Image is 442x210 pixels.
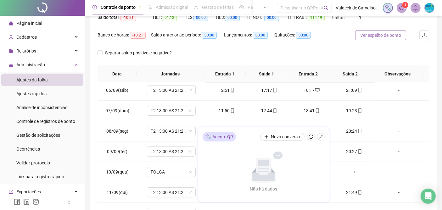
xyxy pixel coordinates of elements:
div: Agente QR [203,132,236,141]
img: sparkle-icon.fc2bf0ac1784a2077858766a79e2daf3.svg [384,4,391,11]
span: 06/09(sáb) [106,88,128,93]
span: ellipsis [264,5,268,9]
span: Exportações [16,189,41,194]
span: Validar protocolo [16,160,50,165]
div: 11:50 [210,107,243,114]
div: 12:51 [210,87,243,94]
div: Saldo anterior ao período: [151,31,224,39]
span: linkedin [23,199,30,205]
div: 17:44 [253,107,285,114]
div: - [380,128,417,135]
th: Entrada 1 [204,65,246,83]
span: file [9,49,13,53]
span: Separar saldo positivo e negativo? [103,49,174,56]
div: 18:17 [295,87,328,94]
span: 10/09(qua) [106,169,129,174]
span: mobile [230,88,235,92]
span: lock [9,63,13,67]
span: mobile [357,108,362,113]
span: dashboard [239,5,244,9]
span: Faltas: [332,15,346,20]
div: Open Intercom Messenger [421,189,436,204]
div: 21:49 [338,189,370,196]
span: T2 13:00 AS 21:20 TABOAO DA SERRA [151,188,192,197]
span: 11/09(qui) [107,190,128,195]
span: T2 13:00 AS 21:20 TABOAO DA SERRA [151,86,192,95]
th: Data [98,65,137,83]
span: desktop [315,88,320,92]
span: mobile [272,108,277,113]
div: - [380,87,417,94]
div: 20:24 [338,128,370,135]
span: plus [264,135,269,139]
img: sparkle-icon.fc2bf0ac1784a2077858766a79e2daf3.svg [205,134,211,140]
th: Jornadas [137,65,204,83]
span: instagram [33,199,39,205]
span: 00:00 [225,14,240,21]
img: 19474 [425,3,434,13]
span: Ocorrências [16,146,40,152]
span: 00:00 [296,32,311,39]
span: Análise de inconsistências [16,105,67,110]
span: export [9,190,13,194]
div: Banco de horas: [98,31,151,39]
button: Ver espelho de ponto [355,30,406,40]
span: home [9,21,13,25]
span: -10:21 [120,14,136,21]
sup: 1 [402,2,408,8]
span: upload [422,33,427,38]
span: pushpin [138,6,142,9]
div: - [380,148,417,155]
span: 1 [359,15,361,20]
span: Controle de ponto [101,5,136,10]
span: -10:21 [130,32,146,39]
span: Administração [16,62,45,67]
div: - [380,107,417,114]
span: 08/09(seg) [106,129,128,134]
span: Ver espelho de ponto [360,32,401,39]
span: shrink [319,135,323,139]
div: 17:17 [253,87,285,94]
th: Observações [371,65,424,83]
span: left [67,200,71,205]
div: - [380,169,417,175]
span: user-add [9,35,13,39]
span: Nova conversa [271,133,300,140]
span: mobile [272,88,277,92]
span: 00:00 [253,32,268,39]
span: Gestão de solicitações [16,133,60,138]
span: 07/09(dom) [105,108,129,113]
span: clock-circle [92,5,97,9]
span: Link para registro rápido [16,174,64,179]
div: H. NOT.: [247,14,288,21]
span: FOLGA [151,167,192,177]
span: facebook [14,199,20,205]
span: Controle de registros de ponto [16,119,75,124]
span: mobile [230,108,235,113]
div: Quitações: [274,31,318,39]
div: - [380,189,417,196]
span: mobile [357,190,362,195]
div: H. TRAB.: [288,14,332,21]
span: 00:00 [202,32,217,39]
div: + [338,169,370,175]
span: Gestão de férias [202,5,234,10]
span: 00:00 [193,14,208,21]
span: 00:00 [264,14,279,21]
button: Nova conversa [260,133,305,141]
div: 21:09 [338,87,370,94]
span: Painel do DP [248,5,272,10]
span: reload [309,135,313,139]
span: Página inicial [16,21,42,26]
span: bell [413,5,418,11]
span: Cadastros [16,35,37,40]
th: Entrada 2 [287,65,329,83]
div: HE 2: [184,14,216,21]
span: Observações [376,70,419,77]
span: Valdecir de Carvalho - BlueW Shop Taboão [336,4,379,11]
span: T2 13:00 AS 21:20 TABOAO DA SERRA [151,126,192,136]
span: mobile [357,88,362,92]
span: 09/09(ter) [107,149,127,154]
div: HE 3: [216,14,247,21]
div: Saldo total: [98,14,153,21]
